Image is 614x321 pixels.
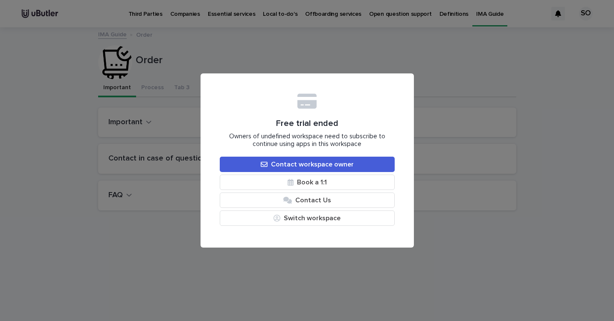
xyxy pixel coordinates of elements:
span: Contact workspace owner [271,161,354,168]
button: Switch workspace [220,210,395,226]
span: Book a 1:1 [297,179,327,186]
span: Owners of undefined workspace need to subscribe to continue using apps in this workspace [220,133,395,148]
a: Book a 1:1 [220,175,395,190]
button: Contact Us [220,193,395,208]
a: Contact workspace owner [220,157,395,172]
span: Contact Us [295,197,331,204]
span: Free trial ended [276,118,338,128]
